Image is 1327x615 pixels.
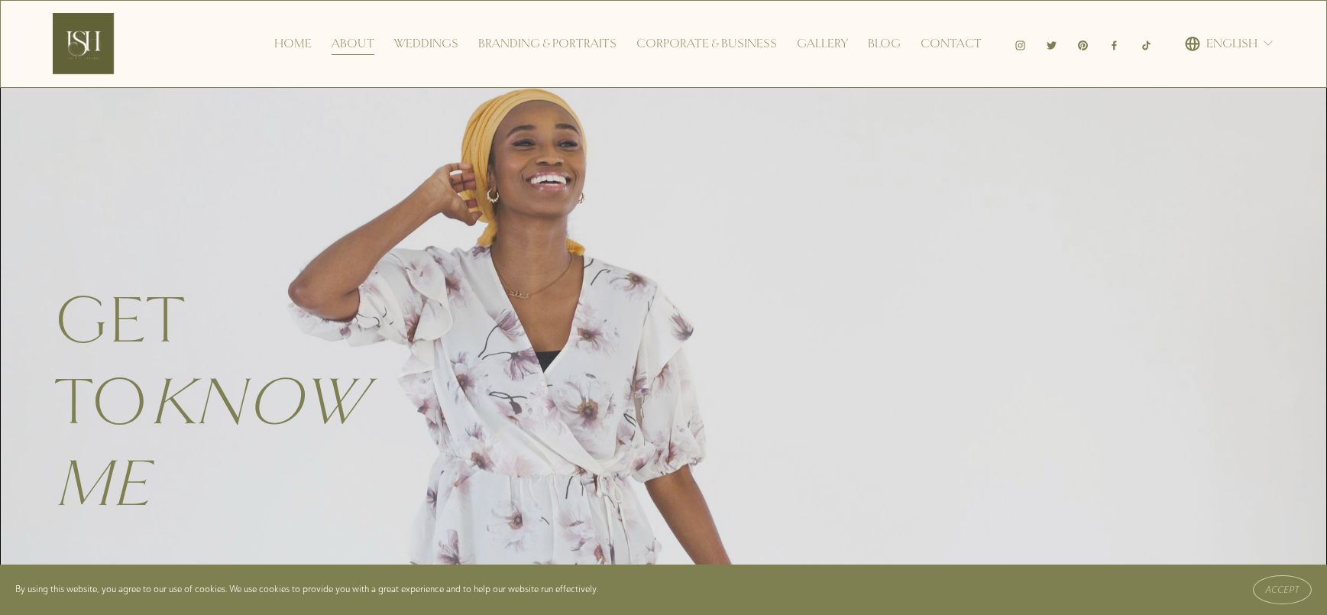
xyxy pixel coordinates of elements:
span: Accept [1265,584,1299,595]
span: English [1206,33,1257,55]
a: Branding & Portraits [478,31,617,56]
img: Ish Picturesque [53,13,114,74]
em: know me [53,362,380,524]
a: TikTok [1141,38,1152,50]
p: By using this website, you agree to our use of cookies. We use cookies to provide you with a grea... [15,581,599,597]
a: Pinterest [1077,38,1089,50]
div: language picker [1185,31,1274,56]
a: Twitter [1046,38,1057,50]
span: Get to [53,280,380,524]
a: Home [274,31,312,56]
a: Weddings [394,31,458,56]
button: Accept [1253,575,1312,604]
a: Facebook [1109,38,1120,50]
a: Instagram [1015,38,1026,50]
a: Corporate & Business [636,31,777,56]
a: About [332,31,374,56]
a: Blog [868,31,901,56]
a: Contact [921,31,982,56]
a: Gallery [797,31,848,56]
